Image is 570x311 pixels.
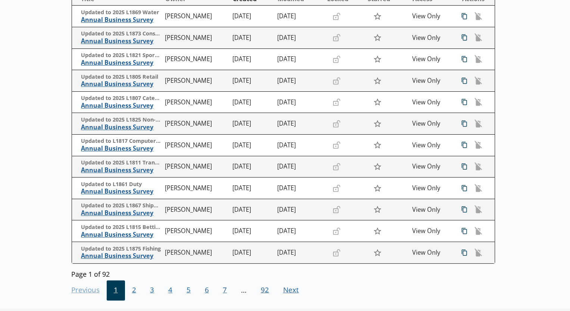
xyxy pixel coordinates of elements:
td: [DATE] [274,220,324,242]
button: Star [369,160,385,174]
button: 6 [198,280,216,301]
td: [DATE] [274,27,324,49]
td: View Only [409,113,454,135]
td: [DATE] [274,70,324,92]
div: Page 1 of 92 [71,267,495,278]
td: [DATE] [229,6,275,27]
span: Annual Business Survey [81,102,162,110]
td: [PERSON_NAME] [162,48,229,70]
td: [PERSON_NAME] [162,135,229,156]
button: Star [369,117,385,131]
button: 4 [161,280,179,301]
td: [DATE] [229,135,275,156]
td: View Only [409,178,454,199]
span: Annual Business Survey [81,188,162,195]
td: [PERSON_NAME] [162,220,229,242]
span: Annual Business Survey [81,80,162,88]
td: [PERSON_NAME] [162,156,229,178]
span: Updated to 2025 L1811 Transport [81,159,162,166]
button: Star [369,202,385,217]
button: 5 [179,280,198,301]
td: View Only [409,156,454,178]
span: Annual Business Survey [81,123,162,131]
span: Updated to 2025 L1875 Fishing [81,245,162,252]
td: [DATE] [274,91,324,113]
td: [DATE] [274,48,324,70]
button: Star [369,52,385,66]
td: [PERSON_NAME] [162,178,229,199]
td: [DATE] [274,113,324,135]
span: Updated to 2025 L1807 Catering [81,95,162,102]
td: View Only [409,91,454,113]
button: Star [369,9,385,23]
span: Annual Business Survey [81,209,162,217]
span: Annual Business Survey [81,16,162,24]
span: Updated to L1817 Computer Industry [81,138,162,145]
span: Annual Business Survey [81,166,162,174]
td: [DATE] [274,135,324,156]
td: View Only [409,242,454,264]
td: [DATE] [229,199,275,220]
span: Updated to 2025 L1869 Water [81,9,162,16]
td: [DATE] [229,113,275,135]
span: Annual Business Survey [81,59,162,67]
td: [PERSON_NAME] [162,242,229,264]
span: Updated to L1861 Duty [81,181,162,188]
button: 3 [143,280,161,301]
td: [DATE] [229,220,275,242]
button: 92 [254,280,276,301]
td: View Only [409,48,454,70]
button: 7 [216,280,234,301]
span: Annual Business Survey [81,37,162,45]
button: Star [369,31,385,45]
span: Updated to 2025 L1873 Construction [81,30,162,37]
td: [DATE] [229,48,275,70]
td: [DATE] [274,156,324,178]
span: Annual Business Survey [81,145,162,153]
td: View Only [409,6,454,27]
td: [PERSON_NAME] [162,113,229,135]
button: Star [369,138,385,152]
td: [DATE] [229,70,275,92]
td: [DATE] [274,6,324,27]
td: [DATE] [274,199,324,220]
button: 2 [125,280,143,301]
span: Annual Business Survey [81,231,162,239]
td: [DATE] [229,242,275,264]
button: 1 [107,280,125,301]
td: [DATE] [229,156,275,178]
td: [PERSON_NAME] [162,91,229,113]
td: [DATE] [229,178,275,199]
td: [PERSON_NAME] [162,27,229,49]
td: [PERSON_NAME] [162,199,229,220]
button: Star [369,73,385,88]
td: [DATE] [229,27,275,49]
button: Star [369,95,385,109]
span: Annual Business Survey [81,252,162,260]
span: Updated to 2025 L1805 Retail [81,73,162,81]
span: Updated to 2025 L1815 Betting and Gaming [81,224,162,231]
button: Star [369,224,385,238]
button: Star [369,181,385,195]
button: Star [369,245,385,260]
span: Updated to 2025 L1825 Non-Market Organisations [81,116,162,123]
li: ... [234,280,254,301]
td: View Only [409,199,454,220]
span: Updated to 2025 L1821 Sports Activities [81,52,162,59]
td: [PERSON_NAME] [162,6,229,27]
td: [DATE] [274,242,324,264]
td: View Only [409,70,454,92]
td: [DATE] [229,91,275,113]
td: [DATE] [274,178,324,199]
td: View Only [409,27,454,49]
span: Updated to 2025 L1867 Shipbuilding [81,202,162,209]
button: Next [276,280,306,301]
